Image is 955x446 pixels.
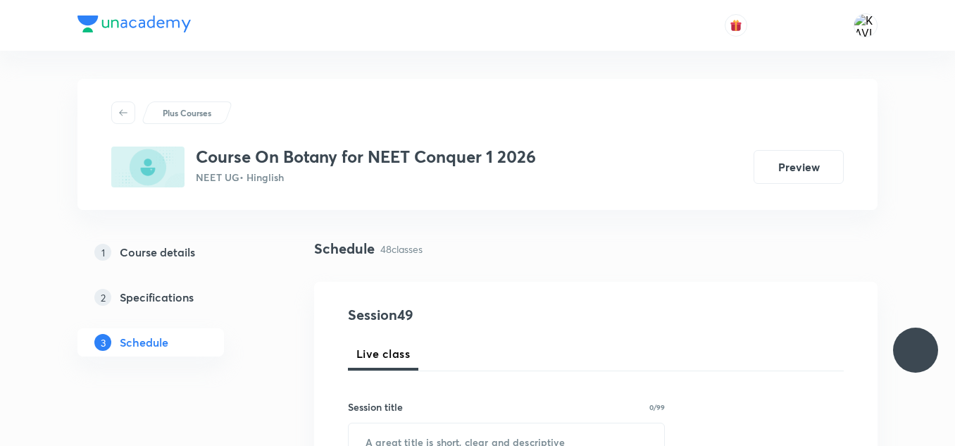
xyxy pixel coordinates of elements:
p: 2 [94,289,111,306]
button: avatar [725,14,747,37]
p: Plus Courses [163,106,211,119]
a: 2Specifications [77,283,269,311]
h3: Course On Botany for NEET Conquer 1 2026 [196,147,536,167]
a: 1Course details [77,238,269,266]
img: ttu [907,342,924,359]
h5: Schedule [120,334,168,351]
h6: Session title [348,399,403,414]
span: Live class [356,345,410,362]
img: 2AF37492-6B71-419A-91DA-41FA5B86B88C_plus.png [111,147,185,187]
img: Company Logo [77,16,191,32]
button: Preview [754,150,844,184]
h5: Specifications [120,289,194,306]
p: NEET UG • Hinglish [196,170,536,185]
p: 3 [94,334,111,351]
p: 0/99 [649,404,665,411]
p: 1 [94,244,111,261]
p: 48 classes [380,242,423,256]
img: avatar [730,19,742,32]
a: Company Logo [77,16,191,36]
h5: Course details [120,244,195,261]
img: KAVITA YADAV [854,13,878,37]
h4: Session 49 [348,304,605,326]
h4: Schedule [314,238,375,259]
